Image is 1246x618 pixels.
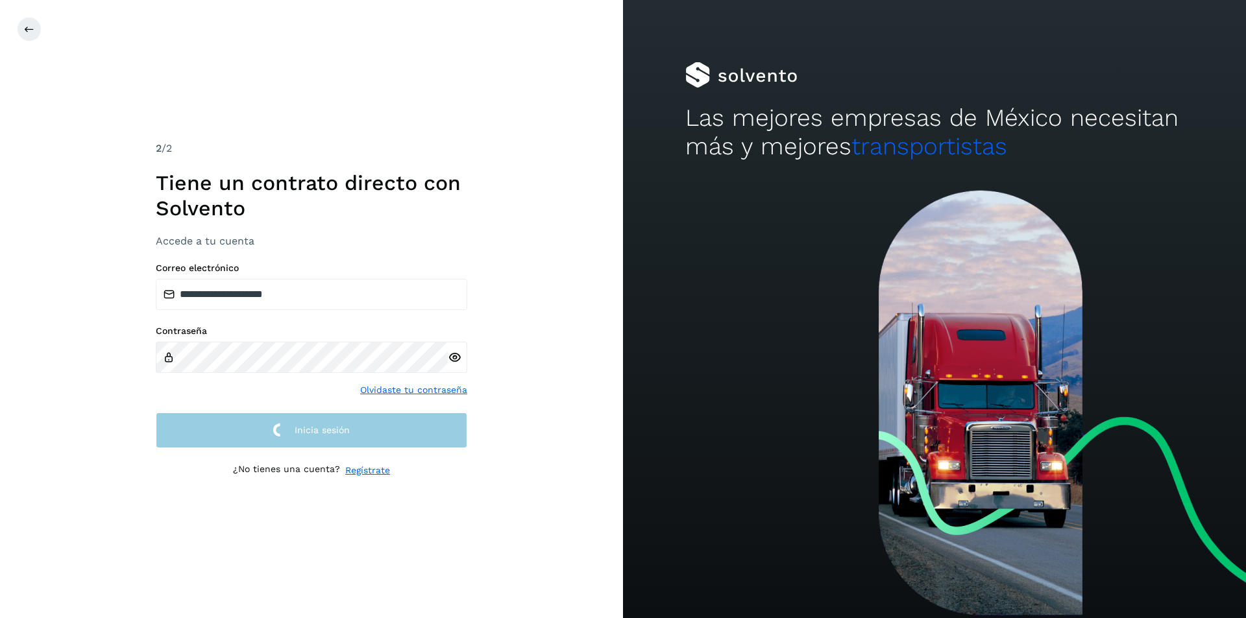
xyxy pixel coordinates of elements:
h1: Tiene un contrato directo con Solvento [156,171,467,220]
h3: Accede a tu cuenta [156,235,467,247]
span: Inicia sesión [295,425,350,434]
label: Correo electrónico [156,263,467,274]
span: transportistas [851,132,1007,160]
p: ¿No tienes una cuenta? [233,464,340,477]
a: Regístrate [345,464,390,477]
h2: Las mejores empresas de México necesitan más y mejores [685,104,1184,161]
a: Olvidaste tu contraseña [360,383,467,397]
button: Inicia sesión [156,412,467,448]
label: Contraseña [156,326,467,337]
span: 2 [156,142,162,154]
div: /2 [156,141,467,156]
